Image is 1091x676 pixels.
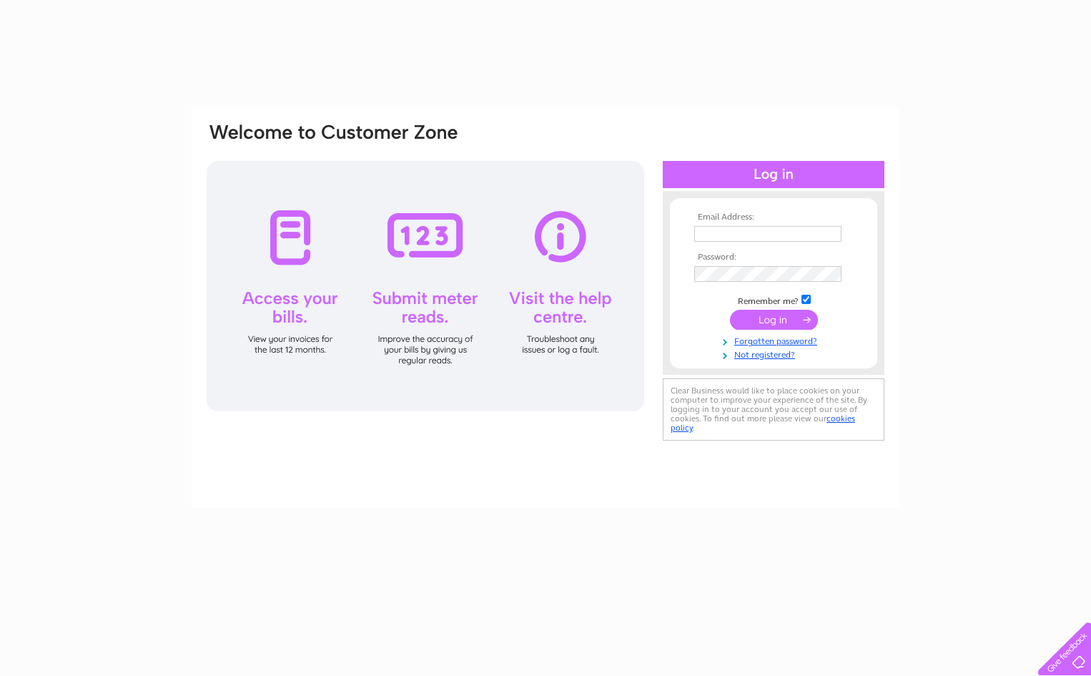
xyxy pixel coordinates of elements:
[691,253,856,263] th: Password:
[663,378,884,441] div: Clear Business would like to place cookies on your computer to improve your experience of the sit...
[694,333,856,347] a: Forgotten password?
[691,212,856,222] th: Email Address:
[671,413,855,433] a: cookies policy
[730,310,818,330] input: Submit
[694,347,856,361] a: Not registered?
[691,293,856,307] td: Remember me?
